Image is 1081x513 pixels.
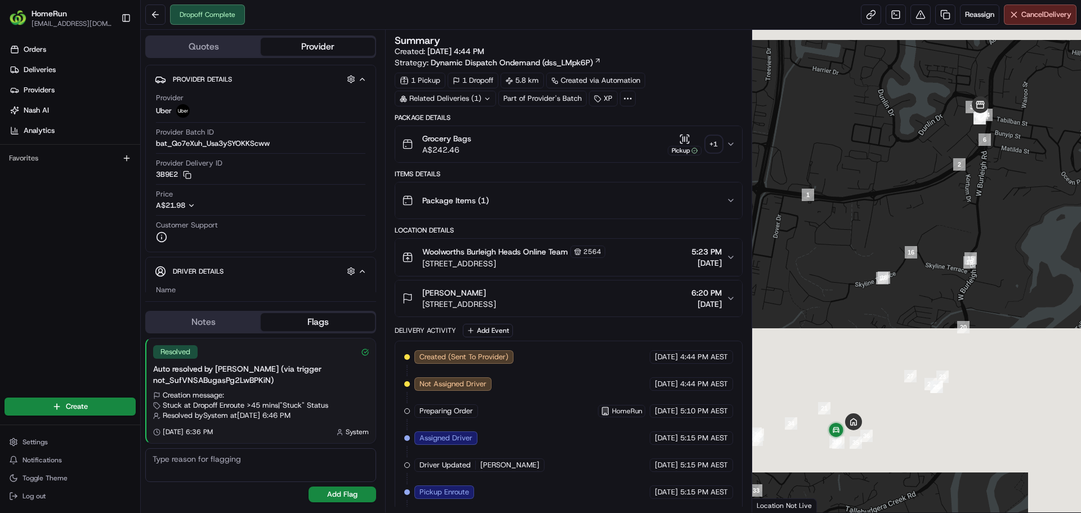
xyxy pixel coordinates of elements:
[419,379,486,389] span: Not Assigned Driver
[431,57,601,68] a: Dynamic Dispatch Ondemand (dss_LMpk6P)
[5,398,136,416] button: Create
[5,41,140,59] a: Orders
[953,158,966,171] div: 2
[655,406,678,416] span: [DATE]
[419,487,469,497] span: Pickup Enroute
[395,46,484,57] span: Created:
[751,434,763,446] div: 29
[976,107,988,119] div: 13
[24,105,49,115] span: Nash AI
[395,73,445,88] div: 1 Pickup
[23,456,62,465] span: Notifications
[463,324,513,337] button: Add Event
[163,427,213,436] span: [DATE] 6:36 PM
[802,189,814,201] div: 1
[655,460,678,470] span: [DATE]
[957,321,970,333] div: 20
[973,112,986,124] div: 9
[419,433,472,443] span: Assigned Driver
[930,381,942,393] div: 26
[156,200,255,211] button: A$21.98
[24,85,55,95] span: Providers
[431,57,593,68] span: Dynamic Dispatch Ondemand (dss_LMpk6P)
[691,246,722,257] span: 5:23 PM
[878,271,890,284] div: 18
[975,105,987,118] div: 10
[655,352,678,362] span: [DATE]
[419,352,508,362] span: Created (Sent To Provider)
[23,438,48,447] span: Settings
[32,19,112,28] span: [EMAIL_ADDRESS][DOMAIN_NAME]
[964,252,977,265] div: 15
[156,220,218,230] span: Customer Support
[965,10,994,20] span: Reassign
[66,402,88,412] span: Create
[752,498,817,512] div: Location Not Live
[156,93,184,103] span: Provider
[395,113,742,122] div: Package Details
[655,379,678,389] span: [DATE]
[668,146,702,155] div: Pickup
[163,411,228,421] span: Resolved by System
[5,149,136,167] div: Favorites
[156,285,176,295] span: Name
[422,195,489,206] span: Package Items ( 1 )
[419,460,471,470] span: Driver Updated
[395,226,742,235] div: Location Details
[680,406,728,416] span: 5:10 PM AEST
[980,109,993,121] div: 14
[261,313,375,331] button: Flags
[979,133,991,146] div: 6
[261,38,375,56] button: Provider
[1021,10,1071,20] span: Cancel Delivery
[422,246,568,257] span: Woolworths Burleigh Heads Online Team
[146,313,261,331] button: Notes
[5,488,136,504] button: Log out
[706,136,722,152] div: + 1
[9,9,27,27] img: HomeRun
[5,81,140,99] a: Providers
[975,105,987,117] div: 12
[583,247,601,256] span: 2564
[156,127,214,137] span: Provider Batch ID
[24,44,46,55] span: Orders
[876,272,888,284] div: 17
[752,429,764,441] div: 31
[395,280,741,316] button: [PERSON_NAME][STREET_ADDRESS]6:20 PM[DATE]
[156,106,172,116] span: Uber
[904,370,917,382] div: 27
[427,46,484,56] span: [DATE] 4:44 PM
[422,144,471,155] span: A$242.46
[589,91,618,106] div: XP
[749,427,762,440] div: 30
[422,258,605,269] span: [STREET_ADDRESS]
[960,5,999,25] button: Reassign
[680,379,728,389] span: 4:44 PM AEST
[691,298,722,310] span: [DATE]
[818,402,830,414] div: 21
[448,73,498,88] div: 1 Dropoff
[5,101,140,119] a: Nash AI
[850,436,862,449] div: 35
[785,417,797,430] div: 34
[5,122,140,140] a: Analytics
[680,487,728,497] span: 5:15 PM AEST
[309,487,376,502] button: Add Flag
[5,452,136,468] button: Notifications
[395,169,742,179] div: Items Details
[1004,5,1076,25] button: CancelDelivery
[153,345,198,359] div: Resolved
[668,133,702,155] button: Pickup
[480,460,539,470] span: [PERSON_NAME]
[176,104,190,118] img: uber-new-logo.jpeg
[173,267,224,276] span: Driver Details
[5,61,140,79] a: Deliveries
[5,434,136,450] button: Settings
[32,8,67,19] button: HomeRun
[395,91,496,106] div: Related Deliveries (1)
[501,73,544,88] div: 5.8 km
[422,298,496,310] span: [STREET_ADDRESS]
[546,73,645,88] a: Created via Automation
[395,239,741,276] button: Woolworths Burleigh Heads Online Team2564[STREET_ADDRESS]5:23 PM[DATE]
